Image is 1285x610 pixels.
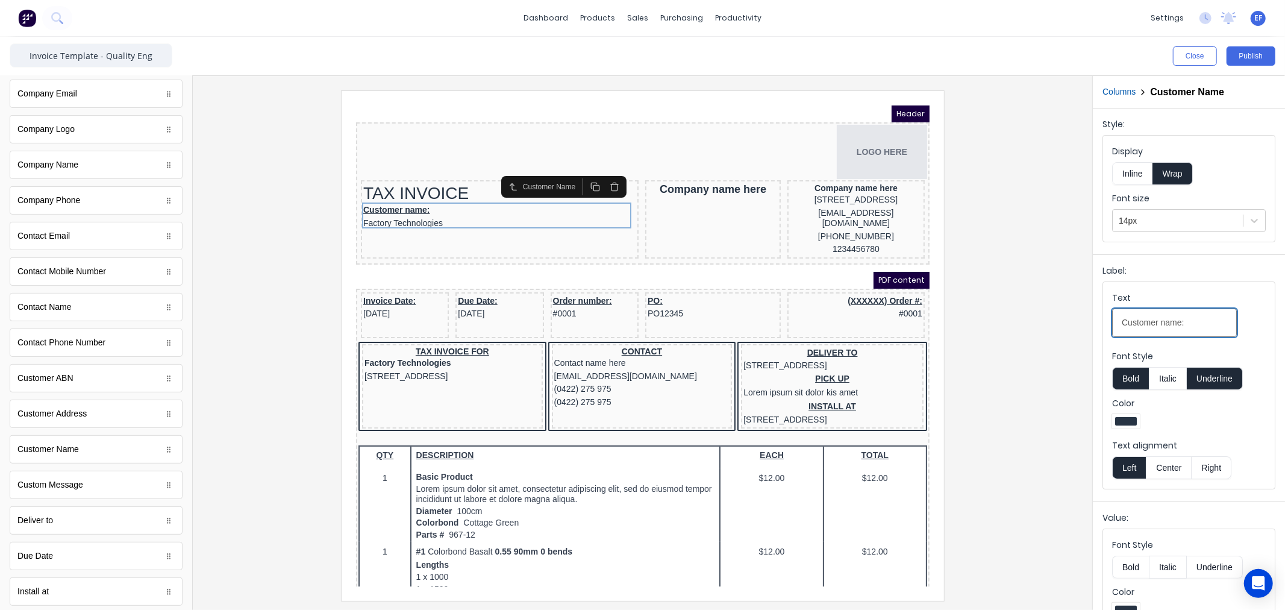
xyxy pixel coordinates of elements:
[517,166,574,183] span: PDF content
[10,257,183,286] div: Contact Mobile Number
[1112,309,1237,337] input: Text
[17,194,80,207] div: Company Phone
[17,585,49,598] div: Install at
[10,80,183,108] div: Company Email
[1112,367,1149,390] button: Bold
[1112,439,1266,451] label: Text alignment
[17,159,78,171] div: Company Name
[17,514,53,527] div: Deliver to
[230,73,249,90] button: Duplicate
[10,43,172,68] input: Enter template name here
[17,230,70,242] div: Contact Email
[17,301,71,313] div: Contact Name
[517,9,574,27] a: dashboard
[1150,86,1224,98] h2: Customer Name
[434,101,566,125] div: [EMAIL_ADDRESS][DOMAIN_NAME]
[1227,46,1275,66] button: Publish
[709,9,768,27] div: productivity
[17,443,79,456] div: Customer Name
[7,189,90,215] div: Invoice Date:[DATE]
[1112,292,1237,309] div: Text
[17,407,87,420] div: Customer Address
[102,189,185,215] div: Due Date:[DATE]
[434,125,566,138] div: [PHONE_NUMBER]
[7,77,280,98] div: TAX INVOICE
[10,151,183,179] div: Company Name
[434,88,566,101] div: [STREET_ADDRESS]
[1102,265,1275,281] div: Label:
[7,98,280,124] div: Customer name:Factory Technologies
[10,542,183,570] div: Due Date
[387,241,565,267] div: DELIVER TO[STREET_ADDRESS]
[654,9,709,27] div: purchasing
[2,74,571,157] div: TAX INVOICECustomer name:Factory TechnologiesCompany name hereCompany name here[STREET_ADDRESS][E...
[148,73,167,90] button: Select parent
[1112,145,1266,157] label: Display
[1145,9,1190,27] div: settings
[1112,162,1152,185] button: Inline
[10,364,183,392] div: Customer ABN
[1102,512,1275,529] div: Value:
[8,241,184,252] div: TAX INVOICE FOR
[1112,539,1266,551] label: Font Style
[1187,367,1243,390] button: Underline
[1149,556,1187,579] button: Italic
[1173,46,1217,66] button: Close
[198,291,374,304] div: (0422) 275 975
[2,19,571,74] div: LOGO HERE
[18,9,36,27] img: Factory
[434,137,566,151] div: 1234456780
[1112,350,1266,362] label: Font Style
[10,329,183,357] div: Contact Phone Number
[387,267,565,295] div: PICK UPLorem ipsum sit dolor kis amet
[198,251,374,265] div: Contact name here
[17,550,53,562] div: Due Date
[292,77,422,90] div: Company name here
[198,265,374,278] div: [EMAIL_ADDRESS][DOMAIN_NAME]
[10,400,183,428] div: Customer Address
[249,73,268,90] button: Delete
[10,293,183,321] div: Contact Name
[434,189,566,215] div: (XXXXXX) Order #:#0001
[1112,456,1146,479] button: Left
[17,123,75,136] div: Company Logo
[8,251,184,265] div: Factory Technologies
[10,577,183,606] div: Install at
[1102,86,1136,98] button: Columns
[1254,13,1262,24] span: EF
[8,265,184,278] div: [STREET_ADDRESS]
[621,9,654,27] div: sales
[10,435,183,464] div: Customer Name
[17,336,105,349] div: Contact Phone Number
[1112,192,1266,204] label: Font size
[10,222,183,250] div: Contact Email
[1187,556,1243,579] button: Underline
[2,186,571,236] div: Invoice Date:[DATE]Due Date:[DATE]Order number:#0001PO:PO12345(XXXXXX) Order #:#0001
[17,372,73,385] div: Customer ABN
[1149,367,1187,390] button: Italic
[434,77,566,88] div: Company name here
[198,241,374,252] div: CONTACT
[1244,569,1273,598] div: Open Intercom Messenger
[292,189,422,215] div: PO:PO12345
[1112,586,1266,598] label: Color
[387,295,565,321] div: INSTALL AT[STREET_ADDRESS]
[17,265,106,278] div: Contact Mobile Number
[1146,456,1192,479] button: Center
[1152,162,1192,185] button: Wrap
[10,471,183,499] div: Custom Message
[1112,397,1266,409] label: Color
[10,186,183,215] div: Company Phone
[17,479,83,491] div: Custom Message
[10,115,183,143] div: Company Logo
[17,87,77,100] div: Company Email
[1102,118,1275,135] div: Style:
[574,9,621,27] div: products
[1112,556,1149,579] button: Bold
[10,506,183,535] div: Deliver to
[1192,456,1231,479] button: Right
[2,236,571,329] div: TAX INVOICE FORFactory Technologies[STREET_ADDRESS]CONTACTContact name here[EMAIL_ADDRESS][DOMAIN...
[167,76,224,87] div: Customer Name
[198,277,374,291] div: (0422) 275 975
[197,189,280,215] div: Order number:#0001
